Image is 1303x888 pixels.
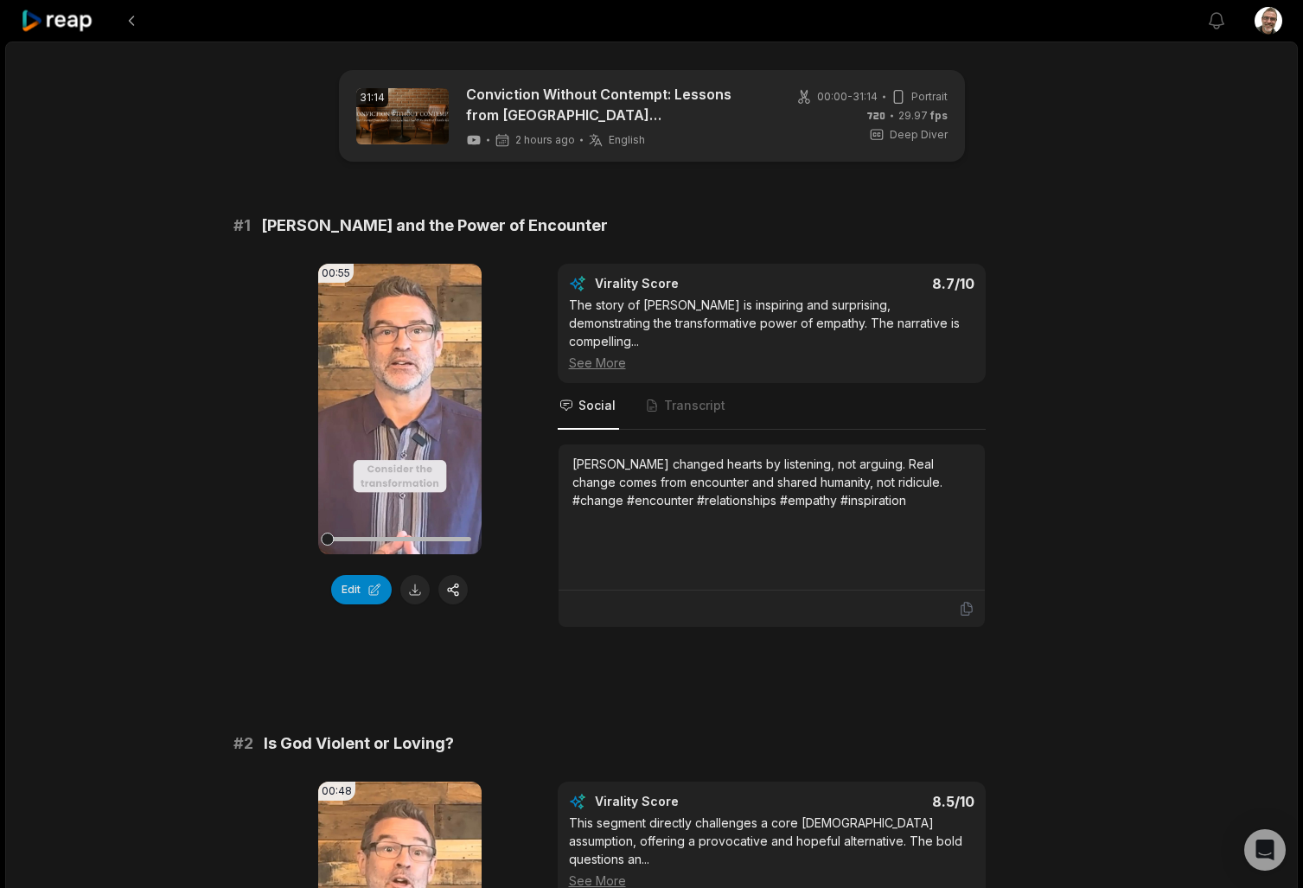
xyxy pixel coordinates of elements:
span: English [609,133,645,147]
video: Your browser does not support mp4 format. [318,264,482,554]
span: Deep Diver [890,127,948,143]
div: 8.5 /10 [789,793,974,810]
span: Is God Violent or Loving? [264,731,454,756]
nav: Tabs [558,383,986,430]
span: Transcript [664,397,725,414]
div: Virality Score [595,275,781,292]
span: # 1 [233,214,251,238]
span: [PERSON_NAME] and the Power of Encounter [261,214,608,238]
div: Open Intercom Messenger [1244,829,1286,871]
button: Edit [331,575,392,604]
div: See More [569,354,974,372]
span: fps [930,109,948,122]
span: Portrait [911,89,948,105]
span: 2 hours ago [515,133,575,147]
div: The story of [PERSON_NAME] is inspiring and surprising, demonstrating the transformative power of... [569,296,974,372]
div: Virality Score [595,793,781,810]
a: Conviction Without Contempt: Lessons from [GEOGRAPHIC_DATA][PERSON_NAME], a violent [DEMOGRAPHIC_... [466,84,764,125]
span: # 2 [233,731,253,756]
div: 8.7 /10 [789,275,974,292]
span: 00:00 - 31:14 [817,89,878,105]
span: 29.97 [898,108,948,124]
span: Social [578,397,616,414]
div: [PERSON_NAME] changed hearts by listening, not arguing. Real change comes from encounter and shar... [572,455,971,509]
